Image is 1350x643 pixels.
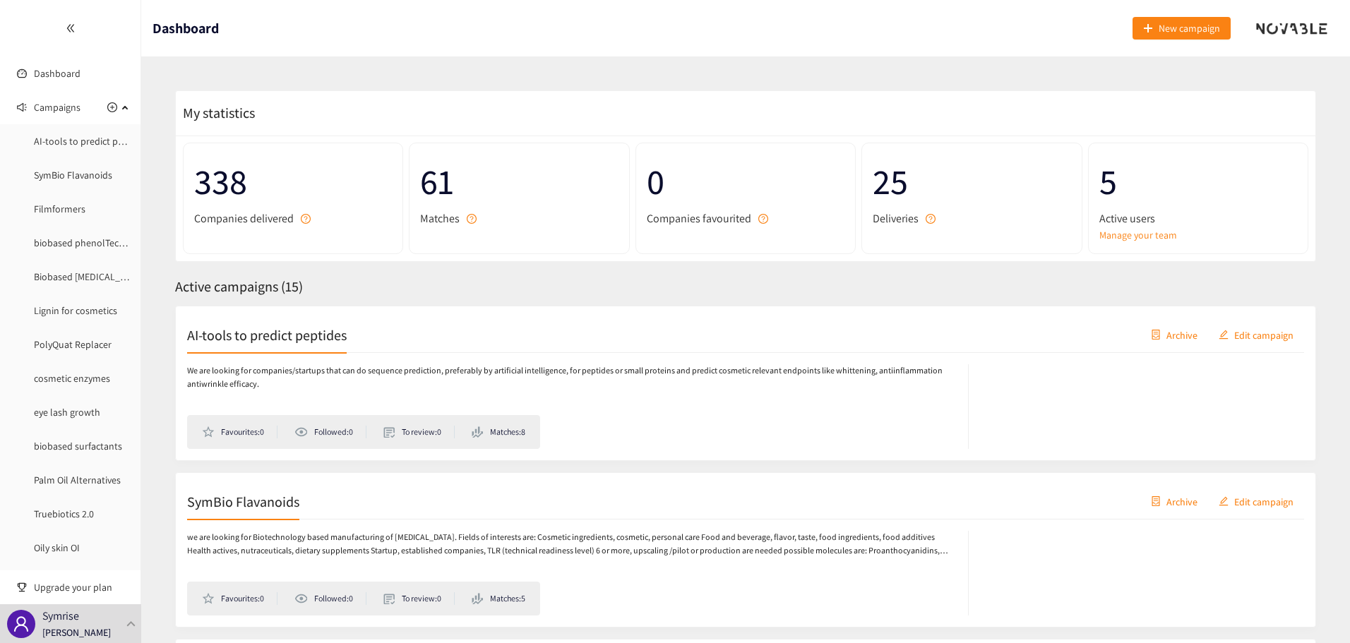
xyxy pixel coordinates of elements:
li: Followed: 0 [294,426,366,438]
a: SymBio FlavanoidscontainerArchiveeditEdit campaignwe are looking for Biotechnology based manufact... [175,472,1316,627]
span: Active users [1099,210,1155,227]
span: question-circle [467,214,477,224]
button: containerArchive [1140,323,1208,346]
span: 25 [873,154,1070,210]
p: we are looking for Biotechnology based manufacturing of [MEDICAL_DATA]. Fields of interests are: ... [187,531,954,558]
a: AI-tools to predict peptidescontainerArchiveeditEdit campaignWe are looking for companies/startup... [175,306,1316,461]
a: SymBio Flavanoids [34,169,112,181]
span: Companies delivered [194,210,294,227]
span: My statistics [176,104,255,122]
a: Palm Oil Alternatives [34,474,121,486]
span: Archive [1166,327,1197,342]
a: PolyQuat Replacer [34,338,112,351]
a: biobased phenolTechnology [34,236,153,249]
li: To review: 0 [383,426,455,438]
span: edit [1219,330,1229,341]
a: Filmformers [34,203,85,215]
span: 61 [420,154,618,210]
p: We are looking for companies/startups that can do sequence prediction, preferably by artificial i... [187,364,954,391]
button: editEdit campaign [1208,323,1304,346]
span: Companies favourited [647,210,751,227]
li: Favourites: 0 [202,426,277,438]
span: Edit campaign [1234,327,1294,342]
span: container [1151,330,1161,341]
span: question-circle [926,214,936,224]
span: sound [17,102,27,112]
a: eye lash growth [34,406,100,419]
a: Manage your team [1099,227,1297,243]
a: biobased surfactants [34,440,122,452]
a: Lignin for cosmetics [34,304,117,317]
li: Matches: 8 [472,426,525,438]
a: Dashboard [34,67,80,80]
span: Campaigns [34,93,80,121]
h2: SymBio Flavanoids [187,491,299,511]
a: AI-tools to predict peptides [34,135,149,148]
span: 5 [1099,154,1297,210]
span: Matches [420,210,460,227]
button: plusNew campaign [1133,17,1231,40]
span: double-left [66,23,76,33]
span: question-circle [301,214,311,224]
span: Active campaigns ( 15 ) [175,277,303,296]
span: plus-circle [107,102,117,112]
span: Deliveries [873,210,919,227]
span: 0 [647,154,844,210]
a: Biobased [MEDICAL_DATA] [34,270,144,283]
h2: AI-tools to predict peptides [187,325,347,344]
li: Matches: 5 [472,592,525,605]
li: To review: 0 [383,592,455,605]
span: plus [1143,23,1153,35]
a: cosmetic enzymes [34,372,110,385]
span: question-circle [758,214,768,224]
iframe: Chat Widget [1120,491,1350,643]
span: 338 [194,154,392,210]
span: New campaign [1159,20,1220,36]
